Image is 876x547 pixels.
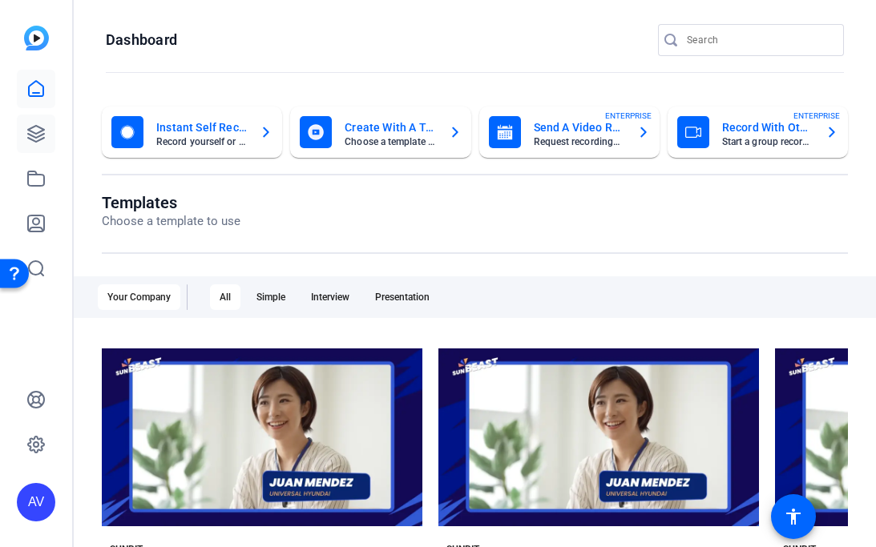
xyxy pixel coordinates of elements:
button: Create With A TemplateChoose a template to get started [290,107,470,158]
mat-card-subtitle: Request recordings from anyone, anywhere [534,137,624,147]
div: AV [17,483,55,521]
mat-card-title: Create With A Template [345,118,435,137]
p: Choose a template to use [102,212,240,231]
div: Simple [247,284,295,310]
button: Instant Self RecordRecord yourself or your screen [102,107,282,158]
mat-card-title: Send A Video Request [534,118,624,137]
div: Presentation [365,284,439,310]
mat-card-title: Record With Others [722,118,813,137]
mat-card-subtitle: Start a group recording session [722,137,813,147]
button: Record With OthersStart a group recording sessionENTERPRISE [668,107,848,158]
span: ENTERPRISE [793,110,840,122]
span: ENTERPRISE [605,110,652,122]
mat-card-title: Instant Self Record [156,118,247,137]
div: All [210,284,240,310]
input: Search [687,30,831,50]
mat-icon: accessibility [784,507,803,526]
mat-card-subtitle: Record yourself or your screen [156,137,247,147]
h1: Dashboard [106,30,177,50]
div: Interview [301,284,359,310]
mat-card-subtitle: Choose a template to get started [345,137,435,147]
button: Send A Video RequestRequest recordings from anyone, anywhereENTERPRISE [479,107,660,158]
h1: Templates [102,193,240,212]
img: blue-gradient.svg [24,26,49,50]
div: Your Company [98,284,180,310]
